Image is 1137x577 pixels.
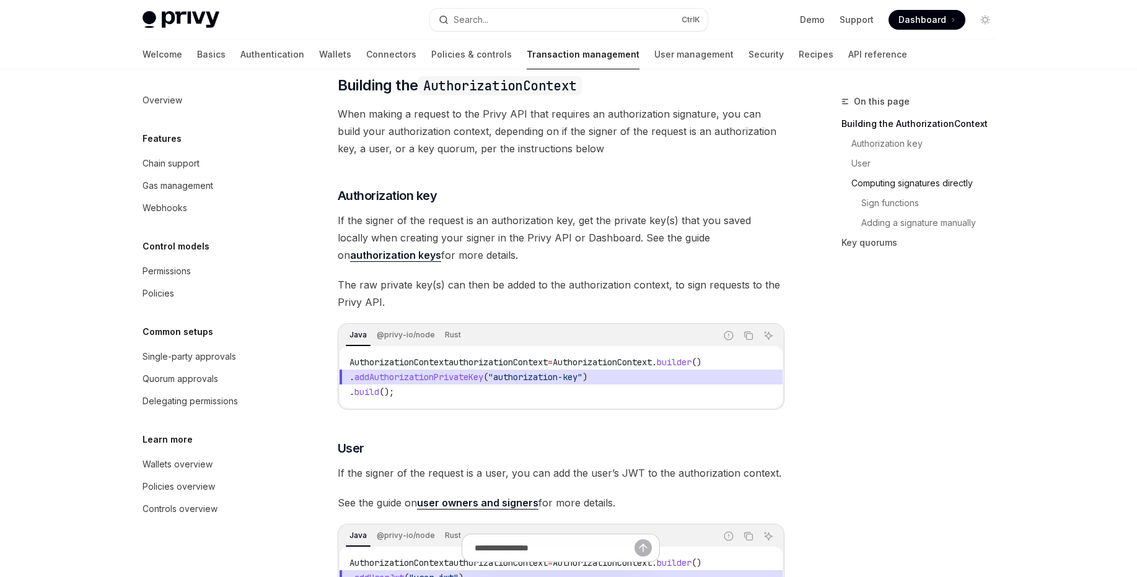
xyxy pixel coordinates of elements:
[449,357,548,368] span: authorizationContext
[634,539,652,557] button: Send message
[143,156,200,171] div: Chain support
[349,371,354,383] span: .
[133,197,291,219] a: Webhooks
[475,534,634,562] input: Ask a question...
[143,324,213,339] h5: Common setups
[654,40,734,69] a: User management
[133,475,291,498] a: Policies overview
[748,40,784,69] a: Security
[841,134,1005,154] a: Authorization key
[548,357,553,368] span: =
[431,40,512,69] a: Policies & controls
[338,464,784,482] span: If the signer of the request is a user, you can add the user’s JWT to the authorization context.
[740,328,757,344] button: Copy the contents from the code block
[691,357,701,368] span: ()
[840,14,874,26] a: Support
[975,10,995,30] button: Toggle dark mode
[133,175,291,197] a: Gas management
[740,528,757,544] button: Copy the contents from the code block
[441,528,465,543] div: Rust
[143,432,193,447] h5: Learn more
[350,249,441,262] a: authorization keys
[143,131,182,146] h5: Features
[240,40,304,69] a: Authentication
[346,328,371,342] div: Java
[799,40,833,69] a: Recipes
[430,9,708,31] button: Open search
[143,457,213,472] div: Wallets overview
[143,93,182,108] div: Overview
[346,528,371,543] div: Java
[379,386,394,397] span: ();
[582,371,587,383] span: )
[841,233,1005,253] a: Key quorums
[319,40,351,69] a: Wallets
[143,479,215,494] div: Policies overview
[143,201,187,215] div: Webhooks
[133,368,291,390] a: Quorum approvals
[841,193,1005,213] a: Sign functions
[338,105,784,157] span: When making a request to the Privy API that requires an authorization signature, you can build yo...
[338,212,784,264] span: If the signer of the request is an authorization key, get the private key(s) that you saved local...
[143,40,182,69] a: Welcome
[143,371,218,386] div: Quorum approvals
[133,498,291,520] a: Controls overview
[841,173,1005,193] a: Computing signatures directly
[197,40,226,69] a: Basics
[133,260,291,282] a: Permissions
[721,328,737,344] button: Report incorrect code
[417,497,538,510] a: user owners and signers
[898,14,946,26] span: Dashboard
[488,371,582,383] span: "authorization-key"
[841,213,1005,233] a: Adding a signature manually
[483,371,488,383] span: (
[760,528,776,544] button: Ask AI
[143,394,238,409] div: Delegating permissions
[454,12,488,27] div: Search...
[441,328,465,342] div: Rust
[854,94,910,109] span: On this page
[721,528,737,544] button: Report incorrect code
[133,152,291,175] a: Chain support
[800,14,825,26] a: Demo
[143,286,174,301] div: Policies
[338,276,784,311] span: The raw private key(s) can then be added to the authorization context, to sign requests to the Pr...
[889,10,965,30] a: Dashboard
[143,11,219,28] img: light logo
[366,40,416,69] a: Connectors
[133,453,291,475] a: Wallets overview
[338,440,364,457] span: User
[349,386,354,397] span: .
[354,386,379,397] span: build
[143,264,191,279] div: Permissions
[133,89,291,111] a: Overview
[652,357,657,368] span: .
[143,501,217,516] div: Controls overview
[760,328,776,344] button: Ask AI
[373,328,439,342] div: @privy-io/node
[143,349,236,364] div: Single-party approvals
[848,40,907,69] a: API reference
[373,528,439,543] div: @privy-io/node
[682,15,700,25] span: Ctrl K
[143,239,209,254] h5: Control models
[338,76,582,95] span: Building the
[527,40,639,69] a: Transaction management
[354,371,483,383] span: addAuthorizationPrivateKey
[338,494,784,511] span: See the guide on for more details.
[143,178,213,193] div: Gas management
[133,345,291,368] a: Single-party approvals
[553,357,652,368] span: AuthorizationContext
[133,390,291,412] a: Delegating permissions
[349,357,449,368] span: AuthorizationContext
[841,114,1005,134] a: Building the AuthorizationContext
[338,187,437,204] span: Authorization key
[841,154,1005,173] a: User
[418,76,582,95] code: AuthorizationContext
[133,282,291,305] a: Policies
[657,357,691,368] span: builder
